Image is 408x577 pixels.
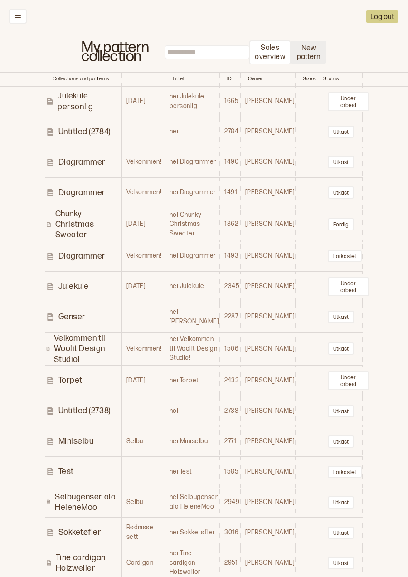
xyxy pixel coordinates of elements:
button: Under arbeid [328,277,369,296]
td: 1665 [220,87,241,117]
button: Log out [366,10,398,23]
td: [PERSON_NAME] [241,241,296,271]
a: Velkommen til Woolit Design Studio! [46,333,121,365]
p: Sales overview [255,44,285,63]
td: 2345 [220,271,241,302]
td: hei Sokketøfler [165,518,219,548]
button: New pattern [291,41,326,64]
p: Diagrammer [58,187,106,198]
button: Utkast [328,496,354,509]
td: 2287 [220,302,241,332]
a: Torpet [46,375,121,386]
a: Selbugenser ala HeleneMoo [46,492,121,513]
td: hei Test [165,457,219,487]
p: Tine cardigan Holzweiler [56,553,121,574]
a: Untitled (2738) [46,406,121,416]
button: Utkast [328,557,354,569]
a: Sokketøfler [46,527,121,538]
th: Toggle SortBy [241,72,296,87]
button: Utkast [328,126,354,138]
button: Utkast [328,342,354,355]
td: hei Julekule [165,271,219,302]
td: 2949 [220,487,241,518]
a: Julekule [46,281,121,292]
a: Diagrammer [46,157,121,167]
p: Diagrammer [58,157,106,167]
td: Selbu [121,426,165,457]
td: [PERSON_NAME] [241,117,296,147]
th: Toggle SortBy [165,72,219,87]
td: Velkommen! [121,147,165,177]
button: Sales overview [249,40,291,65]
td: [PERSON_NAME] [241,396,296,426]
td: Velkommen! [121,332,165,365]
a: Miniselbu [46,436,121,446]
p: Untitled (2784) [58,127,111,137]
td: 3016 [220,518,241,548]
a: Chunky Christmas Sweater [46,209,121,240]
th: Toggle SortBy [220,72,241,87]
button: Under arbeid [328,92,369,111]
button: Forkastet [328,466,362,478]
th: Collections and patterns [45,72,122,87]
td: 1506 [220,332,241,365]
a: Untitled (2784) [46,127,121,137]
a: Diagrammer [46,187,121,198]
a: Test [46,466,121,477]
td: 2771 [220,426,241,457]
th: Toggle SortBy [316,72,362,87]
td: hei Diagrammer [165,241,219,271]
td: [PERSON_NAME] [241,302,296,332]
button: Utkast [328,186,354,199]
td: hei Chunky Christmas Sweater [165,208,219,241]
td: hei Torpet [165,366,219,396]
button: Utkast [328,311,354,323]
td: hei Julekule personlig [165,87,219,117]
p: Selbugenser ala HeleneMoo [55,492,121,513]
td: [PERSON_NAME] [241,426,296,457]
a: Tine cardigan Holzweiler [46,553,121,574]
a: Diagrammer [46,251,121,261]
td: hei Miniselbu [165,426,219,457]
td: [DATE] [121,208,165,241]
button: Utkast [328,435,354,448]
td: Velkommen! [121,241,165,271]
td: 1493 [220,241,241,271]
td: [DATE] [121,87,165,117]
h1: My pattern collection [82,43,165,62]
p: Miniselbu [58,436,94,446]
td: [PERSON_NAME] [241,177,296,208]
th: Toggle SortBy [296,72,316,87]
td: Rødnisse sett [121,518,165,548]
button: Utkast [328,405,354,417]
td: 2433 [220,366,241,396]
td: [PERSON_NAME] [241,147,296,177]
td: [PERSON_NAME] [241,457,296,487]
p: Untitled (2738) [58,406,111,416]
td: hei Velkommen til Woolit Design Studio! [165,332,219,365]
button: Forkastet [328,250,362,262]
td: Selbu [121,487,165,518]
td: 1862 [220,208,241,241]
td: [PERSON_NAME] [241,208,296,241]
p: Julekule personlig [58,91,121,112]
td: hei Diagrammer [165,177,219,208]
td: [PERSON_NAME] [241,271,296,302]
td: 1491 [220,177,241,208]
td: [PERSON_NAME] [241,366,296,396]
p: Chunky Christmas Sweater [55,209,121,240]
td: hei Diagrammer [165,147,219,177]
a: Julekule personlig [46,91,121,112]
td: [DATE] [121,366,165,396]
td: hei Selbugenser ala HeleneMoo [165,487,219,518]
td: Velkommen! [121,177,165,208]
button: Utkast [328,527,354,539]
td: 2784 [220,117,241,147]
p: Diagrammer [58,251,106,261]
button: Under arbeid [328,371,369,390]
td: [DATE] [121,271,165,302]
button: Ferdig [328,218,354,230]
a: Genser [46,312,121,322]
td: [PERSON_NAME] [241,332,296,365]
